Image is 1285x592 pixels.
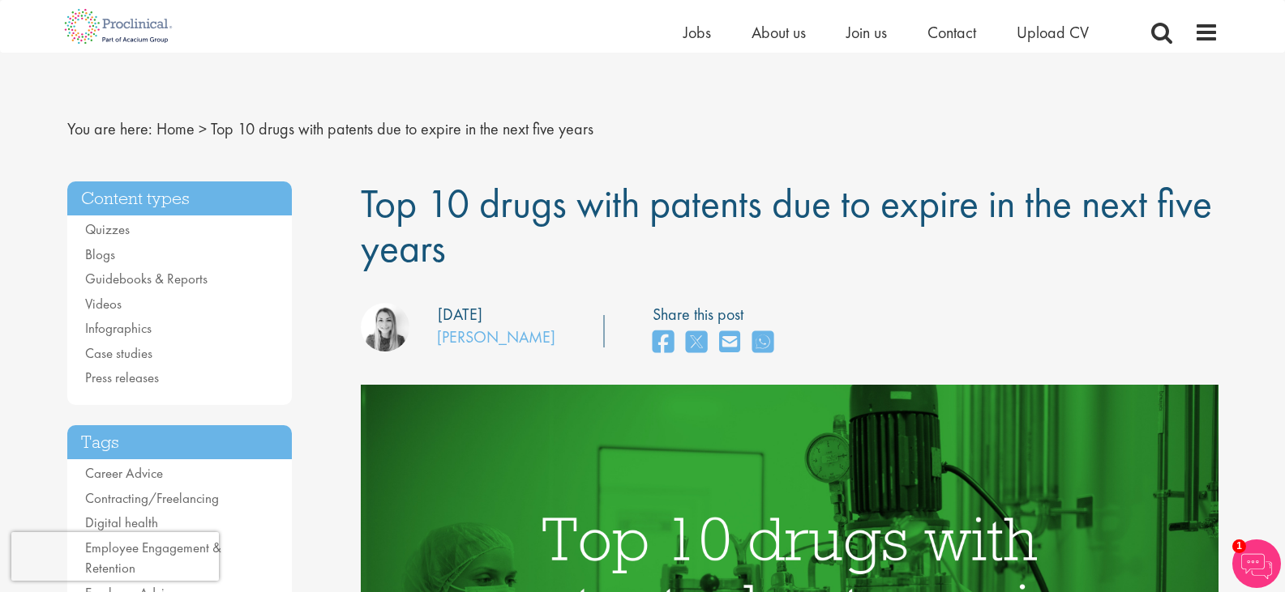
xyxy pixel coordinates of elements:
[846,22,887,43] a: Join us
[361,303,409,351] img: Hannah Burke
[85,245,115,263] a: Blogs
[85,344,152,362] a: Case studies
[683,22,711,43] a: Jobs
[67,118,152,139] span: You are here:
[85,489,219,507] a: Contracting/Freelancing
[67,181,293,216] h3: Content types
[67,425,293,460] h3: Tags
[156,118,195,139] a: breadcrumb link
[211,118,593,139] span: Top 10 drugs with patents due to expire in the next five years
[438,303,482,326] div: [DATE]
[85,464,163,482] a: Career Advice
[361,177,1212,274] span: Top 10 drugs with patents due to expire in the next five years
[686,326,707,360] a: share on twitter
[85,220,130,238] a: Quizzes
[719,326,740,360] a: share on email
[11,532,219,581] iframe: reCAPTCHA
[85,368,159,386] a: Press releases
[85,319,152,337] a: Infographics
[653,303,782,326] label: Share this post
[1232,539,1281,588] img: Chatbot
[85,270,208,287] a: Guidebooks & Reports
[927,22,976,43] a: Contact
[85,513,158,531] a: Digital health
[752,326,773,360] a: share on whats app
[1017,22,1089,43] a: Upload CV
[1232,539,1246,553] span: 1
[85,295,122,313] a: Videos
[653,326,674,360] a: share on facebook
[437,326,555,347] a: [PERSON_NAME]
[752,22,806,43] a: About us
[199,118,207,139] span: >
